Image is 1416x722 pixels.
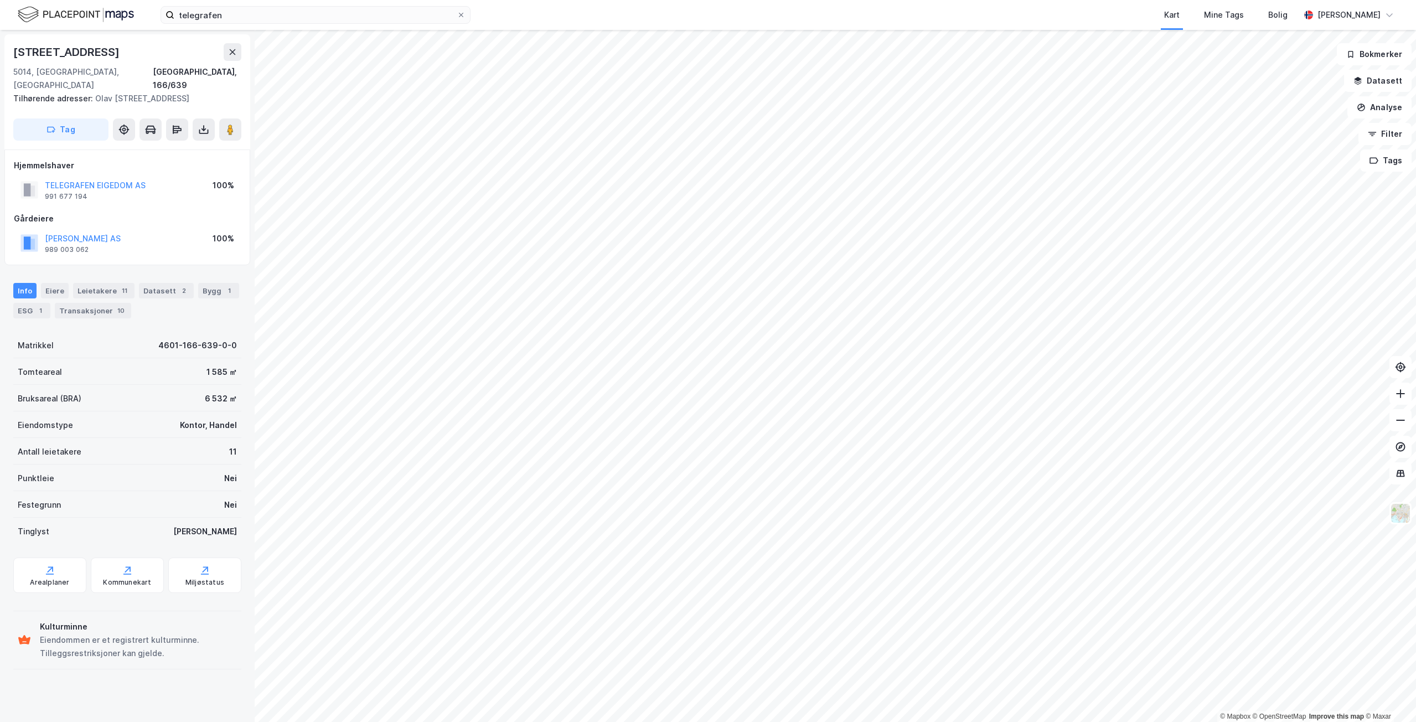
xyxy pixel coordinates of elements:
div: Festegrunn [18,498,61,512]
div: 1 [224,285,235,296]
div: Nei [224,498,237,512]
div: ESG [13,303,50,318]
div: 11 [119,285,130,296]
div: 991 677 194 [45,192,87,201]
iframe: Chat Widget [1361,669,1416,722]
div: 4601-166-639-0-0 [158,339,237,352]
div: Tinglyst [18,525,49,538]
div: Antall leietakere [18,445,81,458]
div: Datasett [139,283,194,298]
a: OpenStreetMap [1253,713,1306,720]
button: Tag [13,118,108,141]
input: Søk på adresse, matrikkel, gårdeiere, leietakere eller personer [174,7,457,23]
div: Nei [224,472,237,485]
div: Tomteareal [18,365,62,379]
div: Leietakere [73,283,135,298]
div: Matrikkel [18,339,54,352]
div: 1 [35,305,46,316]
div: 100% [213,232,234,245]
div: [PERSON_NAME] [173,525,237,538]
button: Filter [1358,123,1412,145]
div: 10 [115,305,127,316]
div: 100% [213,179,234,192]
a: Mapbox [1220,713,1250,720]
div: 6 532 ㎡ [205,392,237,405]
div: Gårdeiere [14,212,241,225]
div: Hjemmelshaver [14,159,241,172]
div: 2 [178,285,189,296]
div: Punktleie [18,472,54,485]
div: Kontor, Handel [180,419,237,432]
div: 1 585 ㎡ [206,365,237,379]
button: Analyse [1347,96,1412,118]
div: Eiendomstype [18,419,73,432]
button: Bokmerker [1337,43,1412,65]
div: Info [13,283,37,298]
div: [PERSON_NAME] [1317,8,1381,22]
div: Bruksareal (BRA) [18,392,81,405]
a: Improve this map [1309,713,1364,720]
div: [GEOGRAPHIC_DATA], 166/639 [153,65,241,92]
span: Tilhørende adresser: [13,94,95,103]
div: Arealplaner [30,578,69,587]
div: Kontrollprogram for chat [1361,669,1416,722]
div: [STREET_ADDRESS] [13,43,122,61]
div: Kart [1164,8,1180,22]
button: Tags [1360,149,1412,172]
img: Z [1390,503,1411,524]
div: Eiere [41,283,69,298]
div: 989 003 062 [45,245,89,254]
div: 5014, [GEOGRAPHIC_DATA], [GEOGRAPHIC_DATA] [13,65,153,92]
img: logo.f888ab2527a4732fd821a326f86c7f29.svg [18,5,134,24]
div: Kulturminne [40,620,237,633]
button: Datasett [1344,70,1412,92]
div: Bygg [198,283,239,298]
div: Olav [STREET_ADDRESS] [13,92,232,105]
div: Kommunekart [103,578,151,587]
div: Miljøstatus [185,578,224,587]
div: Bolig [1268,8,1288,22]
div: Transaksjoner [55,303,131,318]
div: 11 [229,445,237,458]
div: Mine Tags [1204,8,1244,22]
div: Eiendommen er et registrert kulturminne. Tilleggsrestriksjoner kan gjelde. [40,633,237,660]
